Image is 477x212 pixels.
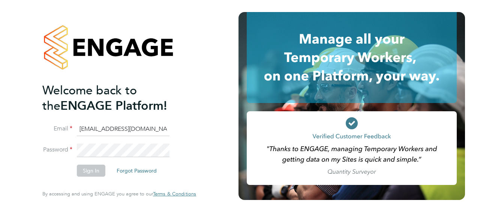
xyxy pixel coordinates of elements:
h2: ENGAGE Platform! [42,83,189,114]
span: Welcome back to the [42,83,137,113]
button: Sign In [77,165,105,177]
span: By accessing and using ENGAGE you agree to our [42,191,196,197]
label: Password [42,146,72,154]
span: Terms & Conditions [153,191,196,197]
label: Email [42,125,72,133]
input: Enter your work email... [77,123,169,136]
a: Terms & Conditions [153,191,196,197]
button: Forgot Password [111,165,163,177]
